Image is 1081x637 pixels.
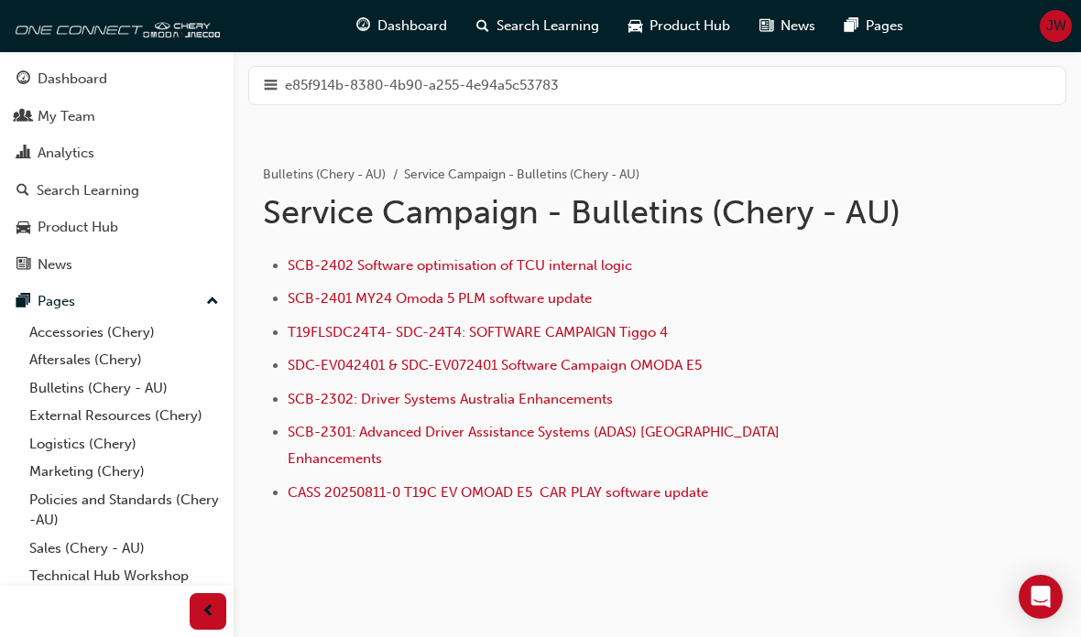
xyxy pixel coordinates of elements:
[7,62,226,96] a: Dashboard
[7,100,226,134] a: My Team
[288,357,702,373] a: SDC-EV042401 & SDC-EV072401 Software Campaign OMODA E5
[7,285,226,318] button: Pages
[7,136,226,170] a: Analytics
[866,16,903,37] span: Pages
[7,248,226,282] a: News
[342,7,462,45] a: guage-iconDashboard
[377,16,447,37] span: Dashboard
[38,291,75,312] div: Pages
[16,257,30,274] span: news-icon
[404,165,639,186] li: Service Campaign - Bulletins (Chery - AU)
[264,74,278,97] span: hamburger-icon
[263,192,942,232] h1: Service Campaign - Bulletins (Chery - AU)
[781,16,815,37] span: News
[38,106,95,127] div: My Team
[22,430,226,459] a: Logistics (Chery)
[288,290,592,307] a: SCB-2401 MY24 Omoda 5 PLM software update
[38,143,94,164] div: Analytics
[356,15,370,38] span: guage-icon
[497,16,599,37] span: Search Learning
[288,391,613,407] a: SCB-2302: Driver Systems Australia Enhancements
[202,600,215,623] span: prev-icon
[476,15,489,38] span: search-icon
[288,484,708,501] a: CASS 20250811-0 T19C EV OMOAD E5 CAR PLAY software update
[38,69,107,90] div: Dashboard
[1019,575,1063,619] div: Open Intercom Messenger
[628,15,642,38] span: car-icon
[22,374,226,403] a: Bulletins (Chery - AU)
[16,71,30,88] span: guage-icon
[650,16,730,37] span: Product Hub
[7,211,226,244] a: Product Hub
[845,15,858,38] span: pages-icon
[22,562,226,610] a: Technical Hub Workshop information
[248,66,1066,105] button: hamburger-icone85f914b-8380-4b90-a255-4e94a5c53783
[38,217,118,238] div: Product Hub
[16,220,30,236] span: car-icon
[22,346,226,374] a: Aftersales (Chery)
[22,318,226,347] a: Accessories (Chery)
[16,183,29,200] span: search-icon
[22,486,226,534] a: Policies and Standards (Chery -AU)
[462,7,614,45] a: search-iconSearch Learning
[16,109,30,125] span: people-icon
[38,254,72,275] div: News
[285,75,559,96] span: e85f914b-8380-4b90-a255-4e94a5c53783
[830,7,918,45] a: pages-iconPages
[263,167,386,182] a: Bulletins (Chery - AU)
[288,257,632,274] a: SCB-2402 Software optimisation of TCU internal logic
[22,402,226,430] a: External Resources (Chery)
[7,59,226,285] button: DashboardMy TeamAnalyticsSearch LearningProduct HubNews
[759,15,773,38] span: news-icon
[745,7,830,45] a: news-iconNews
[614,7,745,45] a: car-iconProduct Hub
[1040,10,1072,42] button: JW
[206,290,219,314] span: up-icon
[288,324,668,340] a: T19FLSDC24T4- SDC-24T4: SOFTWARE CAMPAIGN Tiggo 4
[9,7,220,44] img: oneconnect
[7,174,226,208] a: Search Learning
[16,146,30,162] span: chart-icon
[1046,16,1066,37] span: JW
[37,180,139,201] div: Search Learning
[22,458,226,486] a: Marketing (Chery)
[22,534,226,563] a: Sales (Chery - AU)
[16,294,30,310] span: pages-icon
[288,424,783,467] a: SCB-2301: Advanced Driver Assistance Systems (ADAS) [GEOGRAPHIC_DATA] Enhancements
